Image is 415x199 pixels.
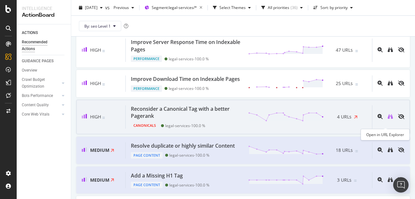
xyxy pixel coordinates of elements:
span: 47 URLs [336,47,353,53]
button: Previous [111,3,137,13]
span: Medium [90,147,109,153]
img: Equal [102,117,105,119]
a: GUIDANCE PAGES [22,58,66,65]
div: legal-services - 100.0 % [169,153,209,158]
span: 18 URLs [336,147,353,153]
img: Equal [355,83,358,85]
a: Overview [22,67,66,74]
div: magnifying-glass-plus [377,147,383,152]
button: Select Themes [210,3,253,13]
div: Select Themes [219,6,246,10]
div: binoculars [388,147,393,152]
div: eye-slash [398,81,404,86]
div: Crawl Budget Optimization [22,76,55,90]
span: High [90,80,101,86]
div: binoculars [388,114,393,119]
a: Crawl Budget Optimization [22,76,60,90]
img: Equal [102,50,105,52]
img: Equal [355,150,358,152]
div: Bots Performance [22,92,53,99]
div: Reconsider a Canonical Tag with a better Pagerank [131,105,241,120]
div: magnifying-glass-plus [377,177,383,182]
div: Page Content [131,152,163,159]
span: Medium [90,177,109,183]
div: Performance [131,85,162,92]
button: By: seo Level 1 [79,21,121,31]
div: Add a Missing H1 Tag [131,172,183,179]
div: ActionBoard [22,12,66,19]
div: binoculars [388,177,393,182]
div: eye-slash [398,47,404,52]
div: ACTIONS [22,30,38,36]
div: legal-services - 100.0 % [169,86,209,91]
img: Equal [354,180,357,182]
span: By: seo Level 1 [84,23,111,29]
a: binoculars [388,114,393,120]
div: Open in URL Explorer [361,129,410,140]
span: vs [105,4,111,11]
div: Content Quality [22,102,49,108]
div: magnifying-glass-plus [377,81,383,86]
div: magnifying-glass-plus [377,114,383,119]
button: Segment:legal-services/* [142,3,205,13]
div: legal-services - 100.0 % [169,183,209,187]
div: Improve Server Response Time on Indexable Pages [131,39,241,53]
span: 3 URLs [337,177,351,183]
a: Content Quality [22,102,60,108]
div: Core Web Vitals [22,111,49,118]
button: All priorities(36) [259,3,305,13]
a: binoculars [388,177,393,183]
a: binoculars [388,147,393,153]
div: magnifying-glass-plus [377,47,383,52]
a: binoculars [388,80,393,86]
div: GUIDANCE PAGES [22,58,54,65]
div: eye-slash [398,114,404,119]
span: High [90,114,101,120]
div: legal-services - 100.0 % [169,56,209,61]
div: Intelligence [22,5,66,12]
div: legal-services - 100.0 % [165,123,205,128]
div: Recommended Actions [22,39,60,52]
div: All priorities [268,6,289,10]
a: Core Web Vitals [22,111,60,118]
a: Recommended Actions [22,39,66,52]
a: ACTIONS [22,30,66,36]
div: ( 36 ) [291,6,298,10]
span: 25 URLs [336,80,353,87]
div: Open Intercom Messenger [393,177,409,193]
div: Canonicals [131,122,158,129]
span: Segment: legal-services/* [152,5,197,10]
div: Performance [131,56,162,62]
div: Page Content [131,182,163,188]
a: binoculars [388,47,393,53]
div: Overview [22,67,37,74]
div: Improve Download Time on Indexable Pages [131,75,240,83]
span: High [90,47,101,53]
div: Resolve duplicate or highly similar Content [131,142,235,150]
button: [DATE] [76,3,105,13]
div: binoculars [388,47,393,52]
button: Sort: by priority [311,3,355,13]
span: Previous [111,5,129,10]
div: eye-slash [398,147,404,152]
a: Bots Performance [22,92,60,99]
span: 4 URLs [337,114,351,120]
div: Sort: by priority [320,6,348,10]
img: Equal [102,83,105,85]
img: Equal [355,50,358,52]
span: 2025 Sep. 1st [85,5,97,10]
